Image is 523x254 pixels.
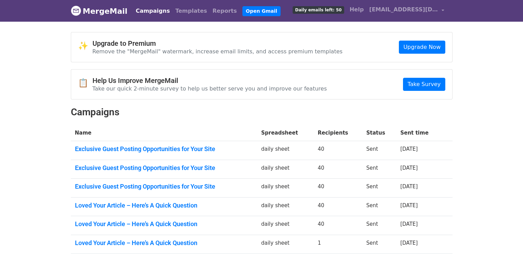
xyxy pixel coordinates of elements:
[399,41,445,54] a: Upgrade Now
[400,240,418,246] a: [DATE]
[403,78,445,91] a: Take Survey
[92,39,343,47] h4: Upgrade to Premium
[314,216,362,235] td: 40
[362,179,396,198] td: Sent
[257,125,313,141] th: Spreadsheet
[75,220,253,228] a: Loved Your Article – Here’s A Quick Question
[400,146,418,152] a: [DATE]
[75,145,253,153] a: Exclusive Guest Posting Opportunities for Your Site
[257,141,313,160] td: daily sheet
[400,165,418,171] a: [DATE]
[75,202,253,209] a: Loved Your Article – Here’s A Quick Question
[367,3,447,19] a: [EMAIL_ADDRESS][DOMAIN_NAME]
[362,125,396,141] th: Status
[362,197,396,216] td: Sent
[71,125,257,141] th: Name
[71,4,128,18] a: MergeMail
[257,197,313,216] td: daily sheet
[257,216,313,235] td: daily sheet
[369,6,438,14] span: [EMAIL_ADDRESS][DOMAIN_NAME]
[314,235,362,254] td: 1
[400,202,418,209] a: [DATE]
[362,216,396,235] td: Sent
[396,125,442,141] th: Sent time
[92,76,327,85] h4: Help Us Improve MergeMail
[314,197,362,216] td: 40
[293,6,344,14] span: Daily emails left: 50
[314,179,362,198] td: 40
[75,239,253,247] a: Loved Your Article – Here’s A Quick Question
[362,160,396,179] td: Sent
[92,85,327,92] p: Take our quick 2-minute survey to help us better serve you and improve our features
[71,6,81,16] img: MergeMail logo
[257,160,313,179] td: daily sheet
[257,179,313,198] td: daily sheet
[314,141,362,160] td: 40
[400,221,418,227] a: [DATE]
[314,125,362,141] th: Recipients
[75,164,253,172] a: Exclusive Guest Posting Opportunities for Your Site
[242,6,281,16] a: Open Gmail
[362,141,396,160] td: Sent
[257,235,313,254] td: daily sheet
[290,3,347,17] a: Daily emails left: 50
[78,78,92,88] span: 📋
[362,235,396,254] td: Sent
[75,183,253,190] a: Exclusive Guest Posting Opportunities for Your Site
[400,183,418,190] a: [DATE]
[314,160,362,179] td: 40
[347,3,367,17] a: Help
[210,4,240,18] a: Reports
[78,41,92,51] span: ✨
[71,106,453,118] h2: Campaigns
[173,4,210,18] a: Templates
[133,4,173,18] a: Campaigns
[92,48,343,55] p: Remove the "MergeMail" watermark, increase email limits, and access premium templates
